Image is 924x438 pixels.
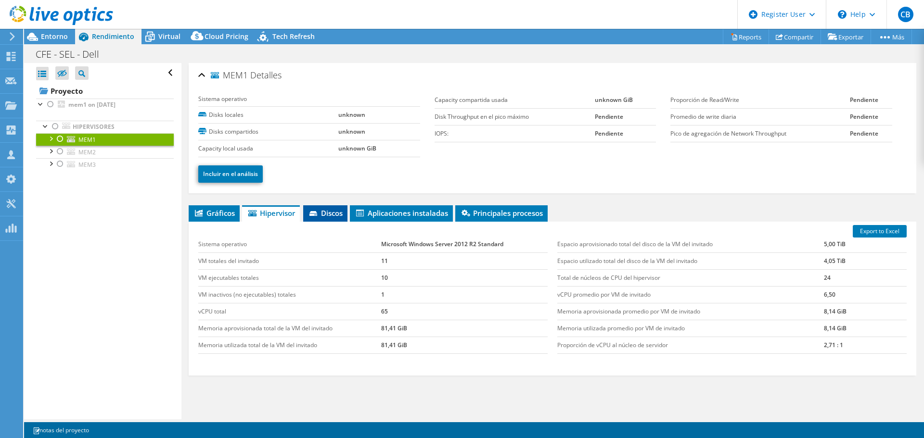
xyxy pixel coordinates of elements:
span: Hipervisor [247,208,295,218]
td: VM ejecutables totales [198,269,381,286]
span: Principales procesos [460,208,543,218]
label: Sistema operativo [198,94,338,104]
span: MEM2 [78,148,96,156]
td: 4,05 TiB [824,252,907,269]
label: Promedio de write diaria [670,112,850,122]
label: Disks compartidos [198,127,338,137]
span: MEM3 [78,161,96,169]
a: MEM3 [36,158,174,171]
label: Capacity local usada [198,144,338,153]
label: Disk Throughput en el pico máximo [435,112,595,122]
td: 24 [824,269,907,286]
a: Proyecto [36,83,174,99]
td: vCPU total [198,303,381,320]
span: Discos [308,208,343,218]
b: unknown GiB [338,144,376,152]
a: Export to Excel [853,225,907,238]
td: vCPU promedio por VM de invitado [557,286,824,303]
label: Pico de agregación de Network Throughput [670,129,850,138]
td: VM inactivos (no ejecutables) totales [198,286,381,303]
span: Detalles [250,69,282,81]
svg: \n [838,10,847,19]
a: Incluir en el análisis [198,165,263,183]
a: notas del proyecto [26,424,96,436]
b: Pendiente [850,129,878,138]
td: Proporción de vCPU al núcleo de servidor [557,337,824,353]
span: CB [898,7,913,22]
td: VM totales del invitado [198,252,381,269]
label: IOPS: [435,129,595,138]
td: 8,14 GiB [824,303,907,320]
span: Cloud Pricing [205,32,248,41]
span: MEM1 [211,71,248,80]
a: Más [871,29,912,44]
b: unknown GiB [595,96,633,104]
td: Memoria utilizada promedio por VM de invitado [557,320,824,337]
td: Memoria aprovisionada total de la VM del invitado [198,320,381,337]
td: Espacio utilizado total del disco de la VM del invitado [557,252,824,269]
span: Rendimiento [92,32,134,41]
td: 8,14 GiB [824,320,907,337]
a: mem1 on [DATE] [36,99,174,111]
b: Pendiente [595,129,623,138]
td: Total de núcleos de CPU del hipervisor [557,269,824,286]
label: Capacity compartida usada [435,95,595,105]
b: mem1 on [DATE] [68,100,115,109]
span: Aplicaciones instaladas [355,208,448,218]
td: 2,71 : 1 [824,337,907,353]
span: MEM1 [78,136,96,144]
a: Compartir [769,29,821,44]
span: Gráficos [193,208,235,218]
b: unknown [338,127,365,136]
td: 65 [381,303,548,320]
span: Virtual [158,32,180,41]
b: Pendiente [850,113,878,121]
td: 11 [381,252,548,269]
td: Sistema operativo [198,236,381,253]
a: MEM1 [36,133,174,146]
label: Disks locales [198,110,338,120]
td: 6,50 [824,286,907,303]
td: 81,41 GiB [381,320,548,337]
td: 1 [381,286,548,303]
span: Entorno [41,32,68,41]
a: Exportar [821,29,871,44]
b: Pendiente [850,96,878,104]
td: Memoria aprovisionada promedio por VM de invitado [557,303,824,320]
td: 81,41 GiB [381,337,548,353]
span: Tech Refresh [272,32,315,41]
a: Hipervisores [36,121,174,133]
td: 5,00 TiB [824,236,907,253]
td: Espacio aprovisionado total del disco de la VM del invitado [557,236,824,253]
label: Proporción de Read/Write [670,95,850,105]
td: Microsoft Windows Server 2012 R2 Standard [381,236,548,253]
a: Reports [723,29,769,44]
a: MEM2 [36,146,174,158]
td: Memoria utilizada total de la VM del invitado [198,337,381,353]
h1: CFE - SEL - Dell [31,49,114,60]
b: unknown [338,111,365,119]
td: 10 [381,269,548,286]
b: Pendiente [595,113,623,121]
